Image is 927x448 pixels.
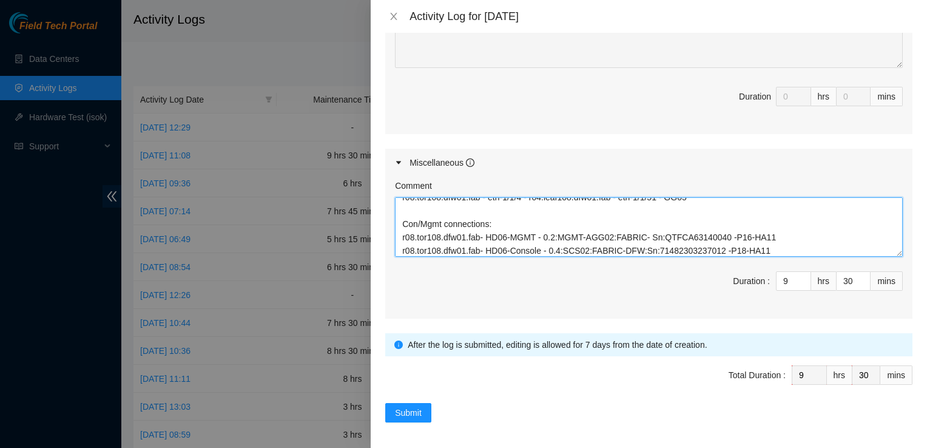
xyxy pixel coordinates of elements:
div: hrs [811,271,837,291]
div: hrs [827,365,852,385]
span: info-circle [466,158,474,167]
div: Activity Log for [DATE] [410,10,912,23]
div: Duration : [733,274,770,288]
span: info-circle [394,341,403,349]
textarea: Comment [395,197,903,257]
div: After the log is submitted, editing is allowed for 7 days from the date of creation. [408,338,903,351]
button: Close [385,11,402,22]
div: Miscellaneous [410,156,474,169]
div: Duration [739,90,771,103]
textarea: Comment [395,8,903,68]
div: mins [880,365,912,385]
div: Total Duration : [729,368,786,382]
span: caret-right [395,159,402,166]
div: hrs [811,87,837,106]
span: Submit [395,406,422,419]
label: Comment [395,179,432,192]
div: mins [871,271,903,291]
div: mins [871,87,903,106]
span: close [389,12,399,21]
button: Submit [385,403,431,423]
div: Miscellaneous info-circle [385,149,912,177]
